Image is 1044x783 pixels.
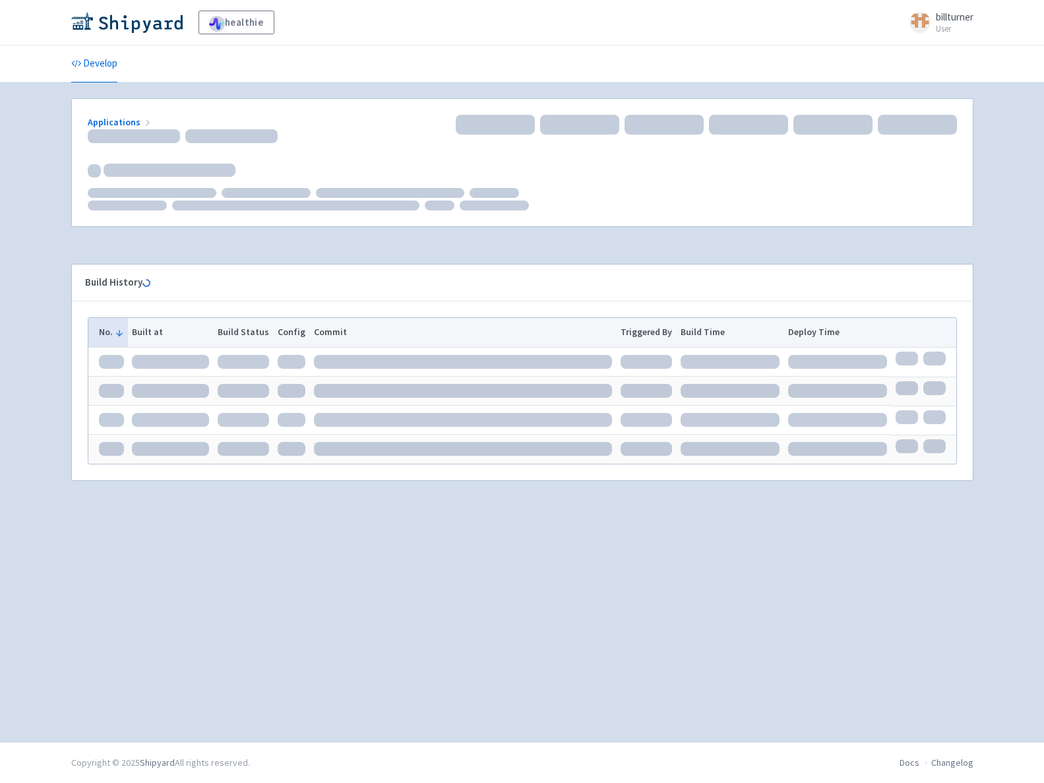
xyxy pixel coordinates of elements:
img: Shipyard logo [71,12,183,33]
span: billturner [936,11,973,23]
th: Commit [309,318,617,347]
a: Applications [88,116,153,128]
th: Triggered By [617,318,677,347]
a: healthie [199,11,274,34]
a: Develop [71,46,117,82]
th: Config [273,318,309,347]
th: Build Status [214,318,274,347]
small: User [936,24,973,33]
a: billturner User [902,12,973,33]
a: Changelog [931,757,973,768]
button: No. [99,325,124,339]
div: Copyright © 2025 All rights reserved. [71,756,250,770]
th: Built at [128,318,214,347]
th: Deploy Time [783,318,891,347]
div: Build History [85,275,938,290]
th: Build Time [677,318,784,347]
a: Docs [900,757,919,768]
a: Shipyard [140,757,175,768]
